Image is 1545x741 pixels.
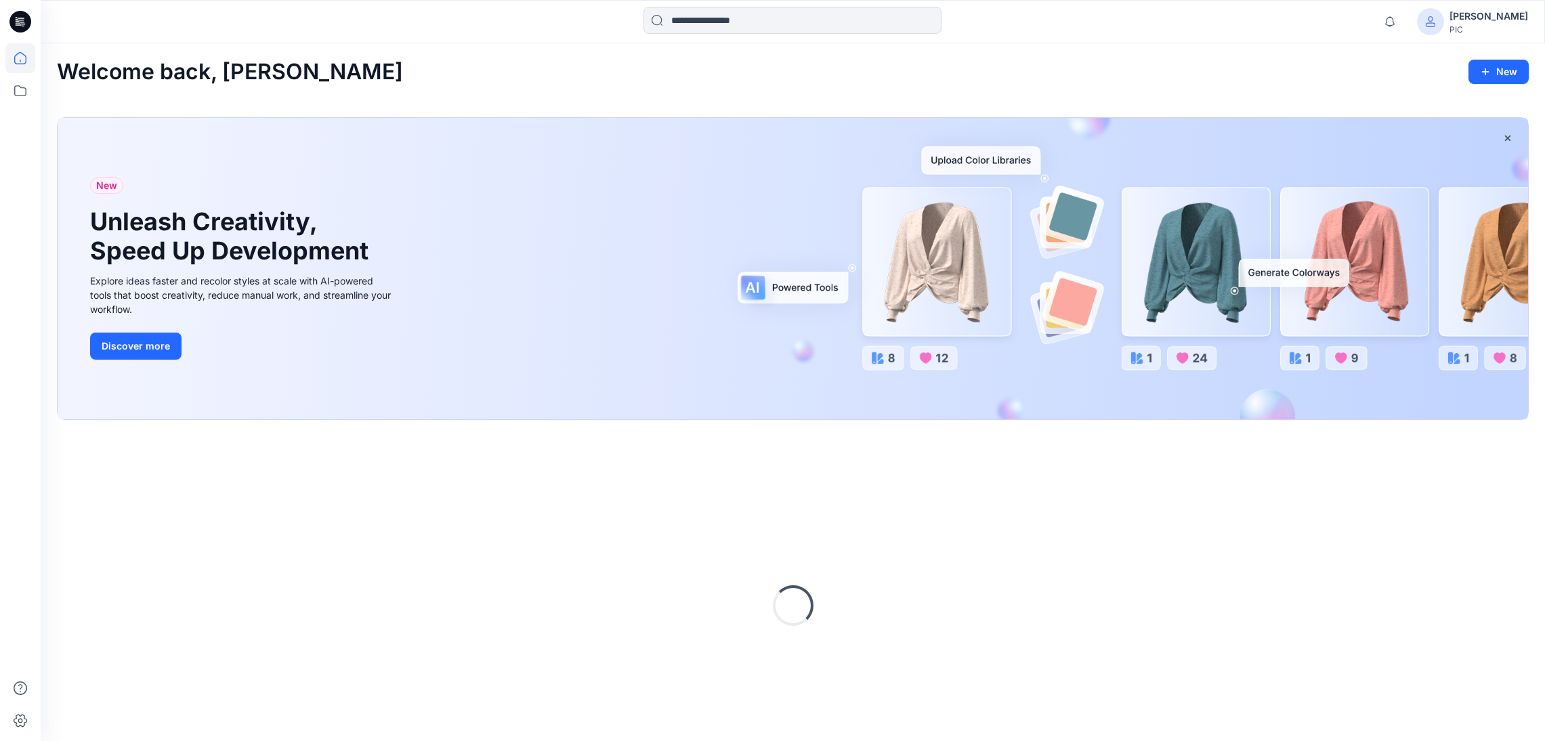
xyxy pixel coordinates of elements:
[1449,24,1528,35] div: PIC
[90,274,395,316] div: Explore ideas faster and recolor styles at scale with AI-powered tools that boost creativity, red...
[90,207,375,266] h1: Unleash Creativity, Speed Up Development
[90,333,182,360] button: Discover more
[1425,16,1436,27] svg: avatar
[1449,8,1528,24] div: [PERSON_NAME]
[96,177,117,194] span: New
[1468,60,1529,84] button: New
[90,333,395,360] a: Discover more
[57,60,403,85] h2: Welcome back, [PERSON_NAME]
